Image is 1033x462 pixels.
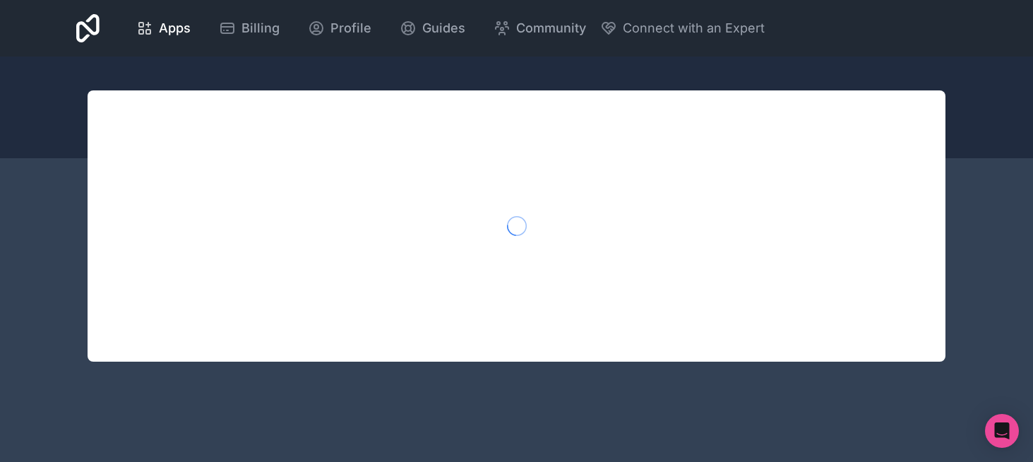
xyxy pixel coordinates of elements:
a: Community [482,13,597,44]
a: Apps [125,13,202,44]
a: Billing [208,13,291,44]
span: Billing [241,18,280,38]
span: Profile [330,18,371,38]
button: Connect with an Expert [600,18,765,38]
span: Connect with an Expert [623,18,765,38]
a: Profile [297,13,383,44]
div: Open Intercom Messenger [985,414,1019,448]
span: Apps [159,18,191,38]
a: Guides [388,13,477,44]
span: Guides [422,18,465,38]
span: Community [516,18,586,38]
